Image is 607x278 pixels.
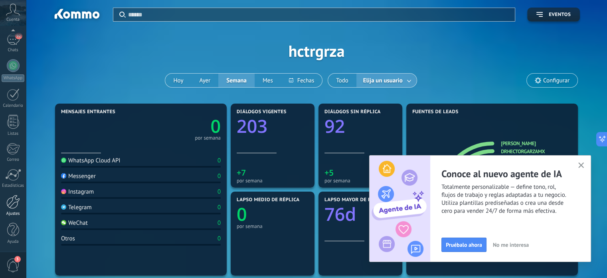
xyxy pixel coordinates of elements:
span: Mensajes entrantes [61,109,115,115]
a: [PERSON_NAME] [501,140,536,147]
span: Diálogos sin réplica [324,109,381,115]
img: Instagram [61,189,66,194]
span: Eventos [549,12,571,18]
span: Diálogos vigentes [237,109,287,115]
img: Telegram [61,204,66,210]
div: por semana [195,136,221,140]
div: WhatsApp Cloud API [61,157,121,164]
div: por semana [237,223,308,229]
button: Todo [328,74,356,87]
button: No me interesa [489,239,532,251]
div: por semana [237,178,308,184]
text: 0 [237,202,247,226]
div: Calendario [2,103,25,108]
span: Configurar [543,77,569,84]
div: Instagram [61,188,94,196]
h2: Conoce al nuevo agente de IA [441,168,591,180]
button: Ayer [191,74,218,87]
text: 203 [237,114,267,138]
span: Cuenta [6,17,20,22]
div: 0 [217,219,221,227]
text: +5 [324,167,334,178]
div: WeChat [61,219,88,227]
div: Messenger [61,172,96,180]
span: Lapso medio de réplica [237,197,300,203]
text: 0 [210,114,221,138]
span: Lapso mayor de réplica [324,197,388,203]
span: Totalmente personalizable — define tono, rol, flujos de trabajo y reglas adaptadas a tu negocio. ... [441,183,591,215]
div: 0 [217,204,221,211]
div: WhatsApp [2,74,24,82]
text: +7 [237,167,246,178]
button: Eventos [527,8,580,22]
div: 0 [217,188,221,196]
img: WhatsApp Cloud API [61,158,66,163]
div: 0 [217,172,221,180]
span: Elija un usuario [362,75,404,86]
a: 0 [141,114,221,138]
div: Chats [2,48,25,53]
img: WeChat [61,220,66,225]
a: 76d [324,202,396,226]
span: Pruébalo ahora [446,242,482,248]
button: Hoy [165,74,191,87]
div: Ayuda [2,239,25,244]
text: 92 [324,114,345,138]
div: 0 [217,235,221,242]
button: Mes [255,74,281,87]
img: ai_agent_activation_popup_ES.png [370,156,430,262]
a: drhectorgarzamx [501,148,545,155]
button: Elija un usuario [356,74,417,87]
button: Pruébalo ahora [441,238,486,252]
div: Listas [2,131,25,136]
span: No me interesa [493,242,529,248]
div: Otros [61,235,75,242]
div: Correo [2,157,25,162]
div: Ajustes [2,211,25,216]
button: Fechas [281,74,322,87]
div: por semana [324,178,396,184]
div: Estadísticas [2,183,25,188]
button: Semana [218,74,255,87]
span: Fuentes de leads [412,109,459,115]
span: 3 [14,256,21,262]
div: 0 [217,157,221,164]
div: Telegram [61,204,92,211]
img: Messenger [61,173,66,178]
text: 76d [324,202,356,226]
